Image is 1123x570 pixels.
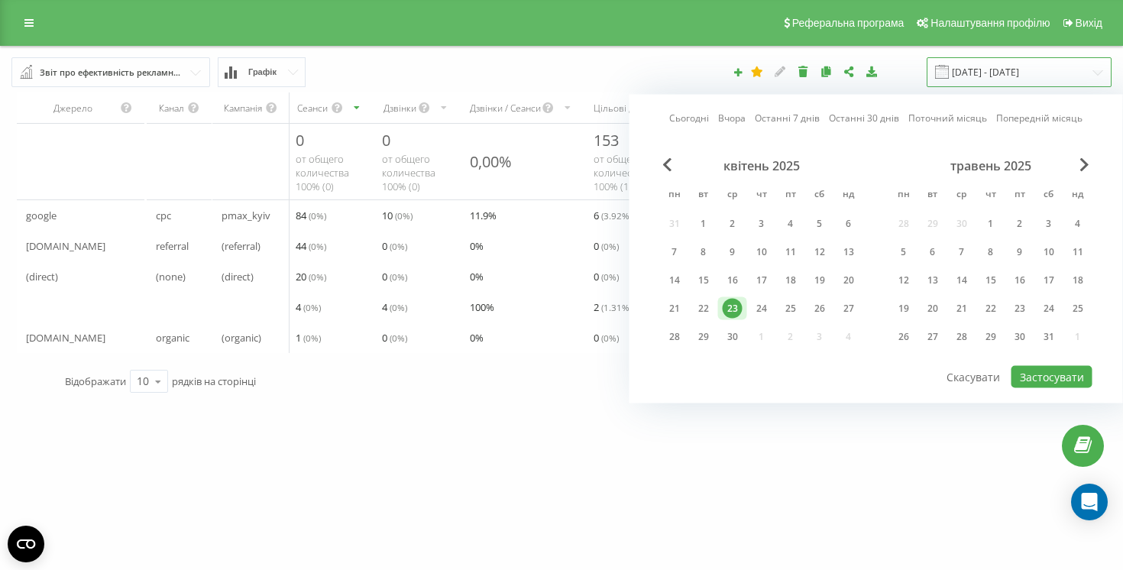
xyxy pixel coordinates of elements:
[751,66,764,76] i: Цей звіт буде завантажено першим при відкритті Аналітики. Ви можете призначити будь-який інший ва...
[222,102,264,115] div: Кампанія
[805,269,834,292] div: сб 19 квіт 2025 р.
[776,297,805,320] div: пт 25 квіт 2025 р.
[908,111,987,125] a: Поточний місяць
[470,102,542,115] div: Дзвінки / Сеанси
[390,301,407,313] span: ( 0 %)
[781,270,801,290] div: 18
[156,237,189,255] span: referral
[309,209,326,222] span: ( 0 %)
[665,242,684,262] div: 7
[718,269,747,292] div: ср 16 квіт 2025 р.
[601,240,619,252] span: ( 0 %)
[774,66,787,76] i: Редагувати звіт
[1063,212,1092,235] div: нд 4 трав 2025 р.
[222,329,261,347] span: (organic)
[694,242,714,262] div: 8
[1011,366,1092,388] button: Застосувати
[1034,297,1063,320] div: сб 24 трав 2025 р.
[750,184,773,207] abbr: четвер
[718,212,747,235] div: ср 2 квіт 2025 р.
[65,374,126,388] span: Відображати
[810,214,830,234] div: 5
[839,214,859,234] div: 6
[1034,269,1063,292] div: сб 17 трав 2025 р.
[665,270,684,290] div: 14
[689,325,718,348] div: вт 29 квіт 2025 р.
[1034,241,1063,264] div: сб 10 трав 2025 р.
[979,184,1002,207] abbr: четвер
[296,329,321,347] span: 1
[689,212,718,235] div: вт 1 квіт 2025 р.
[1039,299,1059,319] div: 24
[996,111,1083,125] a: Попередній місяць
[665,299,684,319] div: 21
[820,66,833,76] i: Копіювати звіт
[797,66,810,76] i: Видалити звіт
[663,184,686,207] abbr: понеділок
[660,158,863,173] div: квітень 2025
[296,206,326,225] span: 84
[930,17,1050,29] span: Налаштування профілю
[723,242,743,262] div: 9
[747,212,776,235] div: чт 3 квіт 2025 р.
[296,267,326,286] span: 20
[382,237,407,255] span: 0
[1039,270,1059,290] div: 17
[808,184,831,207] abbr: субота
[601,270,619,283] span: ( 0 %)
[792,17,905,29] span: Реферальна програма
[309,240,326,252] span: ( 0 %)
[382,329,407,347] span: 0
[918,241,947,264] div: вт 6 трав 2025 р.
[296,298,321,316] span: 4
[976,241,1005,264] div: чт 8 трав 2025 р.
[1010,214,1030,234] div: 2
[805,297,834,320] div: сб 26 квіт 2025 р.
[689,241,718,264] div: вт 8 квіт 2025 р.
[382,206,413,225] span: 10
[296,102,331,115] div: Сеанси
[594,298,632,316] span: 2
[1063,297,1092,320] div: нд 25 трав 2025 р.
[834,212,863,235] div: нд 6 квіт 2025 р.
[470,267,484,286] span: 0 %
[839,242,859,262] div: 13
[723,327,743,347] div: 30
[689,269,718,292] div: вт 15 квіт 2025 р.
[1066,184,1089,207] abbr: неділя
[843,66,856,76] i: Поділитися налаштуваннями звіту
[395,209,413,222] span: ( 0 %)
[303,301,321,313] span: ( 0 %)
[1005,297,1034,320] div: пт 23 трав 2025 р.
[723,299,743,319] div: 23
[694,214,714,234] div: 1
[694,327,714,347] div: 29
[692,184,715,207] abbr: вівторок
[952,270,972,290] div: 14
[829,111,899,125] a: Останні 30 днів
[810,270,830,290] div: 19
[660,241,689,264] div: пн 7 квіт 2025 р.
[601,209,632,222] span: ( 3.92 %)
[218,57,306,87] button: Графік
[665,327,684,347] div: 28
[723,270,743,290] div: 16
[156,206,171,225] span: cpc
[382,267,407,286] span: 0
[660,269,689,292] div: пн 14 квіт 2025 р.
[1068,270,1088,290] div: 18
[810,242,830,262] div: 12
[918,297,947,320] div: вт 20 трав 2025 р.
[1005,212,1034,235] div: пт 2 трав 2025 р.
[470,329,484,347] span: 0 %
[669,111,709,125] a: Сьогодні
[26,237,105,255] span: [DOMAIN_NAME]
[947,297,976,320] div: ср 21 трав 2025 р.
[40,64,183,81] div: Звіт про ефективність рекламних кампаній
[222,267,254,286] span: (direct)
[889,325,918,348] div: пн 26 трав 2025 р.
[156,102,187,115] div: Канал
[309,270,326,283] span: ( 0 %)
[776,212,805,235] div: пт 4 квіт 2025 р.
[723,214,743,234] div: 2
